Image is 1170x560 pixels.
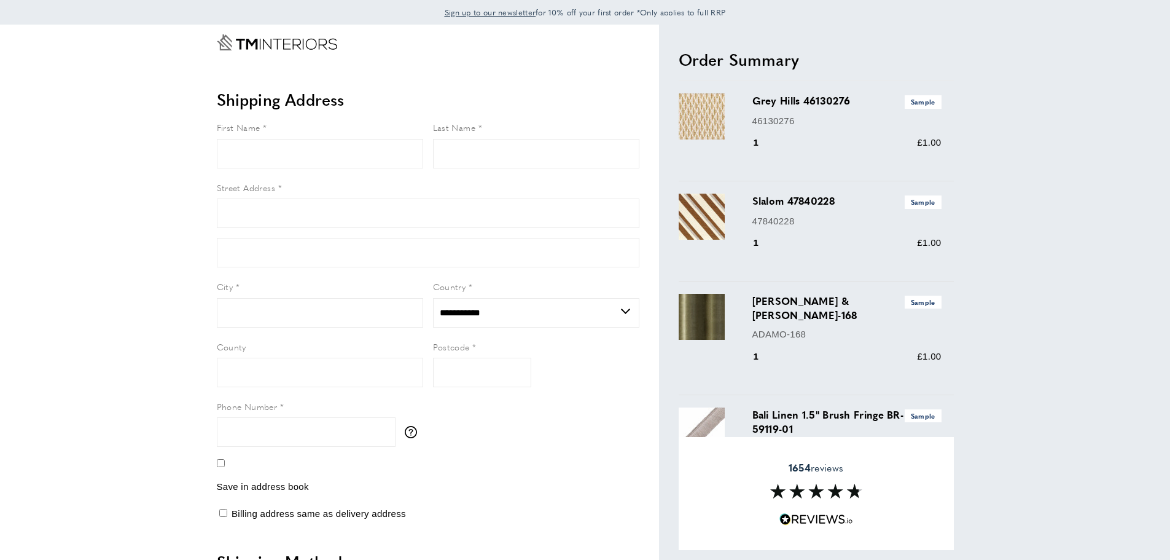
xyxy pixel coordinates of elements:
span: £1.00 [917,137,941,148]
strong: 1654 [789,460,811,475]
span: Sample [905,195,942,208]
div: 1 [752,135,776,150]
span: City [217,280,233,293]
img: Reviews.io 5 stars [779,514,853,526]
span: Sample [905,409,942,422]
span: County [217,341,246,353]
span: Sample [905,95,942,108]
div: 1 [752,349,776,364]
span: Sample [905,296,942,309]
span: Billing address same as delivery address [232,508,406,519]
span: Country [433,280,466,293]
h3: Bali Linen 1.5" Brush Fringe BR-59119-01 [752,408,942,436]
p: 47840228 [752,214,942,229]
img: Adamo & Eva ADAMO-168 [679,294,725,340]
h2: Shipping Address [217,89,639,111]
span: Postcode [433,341,470,353]
a: Sign up to our newsletter [445,6,536,18]
span: Save in address book [217,481,309,492]
h3: [PERSON_NAME] & [PERSON_NAME]-168 [752,294,942,322]
img: Slalom 47840228 [679,194,725,240]
h3: Slalom 47840228 [752,194,942,208]
img: Grey Hills 46130276 [679,93,725,140]
span: Phone Number [217,400,278,412]
img: Reviews section [770,484,862,499]
span: reviews [789,462,843,474]
span: £1.00 [917,351,941,361]
h2: Order Summary [679,49,954,71]
p: ADAMO-168 [752,327,942,342]
span: Sign up to our newsletter [445,7,536,18]
span: £1.00 [917,237,941,248]
img: Bali Linen 1.5" Brush Fringe BR-59119-01 [679,408,725,454]
div: 1 [752,235,776,250]
span: Street Address [217,181,276,194]
p: 46130276 [752,114,942,128]
h3: Grey Hills 46130276 [752,93,942,108]
a: Go to Home page [217,34,337,50]
input: Billing address same as delivery address [219,509,227,517]
button: More information [405,426,423,438]
span: First Name [217,121,260,133]
span: for 10% off your first order *Only applies to full RRP [445,7,726,18]
span: Last Name [433,121,476,133]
